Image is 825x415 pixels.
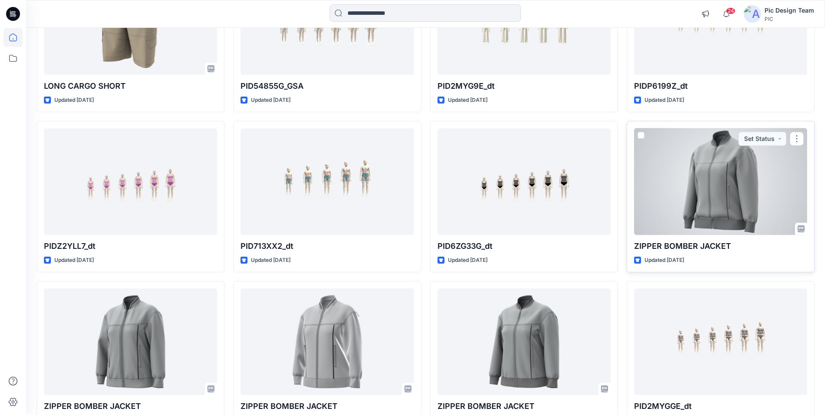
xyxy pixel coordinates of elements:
a: ZIPPER BOMBER JACKET [240,288,414,395]
p: Updated [DATE] [54,96,94,105]
p: PID6ZG33G_dt [438,240,611,252]
a: ZIPPER BOMBER JACKET [438,288,611,395]
img: avatar [744,5,761,23]
p: Updated [DATE] [251,256,291,265]
p: ZIPPER BOMBER JACKET [44,400,217,412]
a: PID713XX2_dt [240,128,414,235]
a: PID6ZG33G_dt [438,128,611,235]
div: Pic Design Team [765,5,814,16]
a: PID2MYGGE_dt [634,288,807,395]
p: Updated [DATE] [645,96,684,105]
p: Updated [DATE] [645,256,684,265]
p: Updated [DATE] [448,256,488,265]
p: PIDZ2YLL7_dt [44,240,217,252]
p: Updated [DATE] [251,96,291,105]
a: ZIPPER BOMBER JACKET [44,288,217,395]
p: PIDP6199Z_dt [634,80,807,92]
p: Updated [DATE] [54,256,94,265]
p: ZIPPER BOMBER JACKET [634,240,807,252]
div: PIC [765,16,814,22]
p: LONG CARGO SHORT [44,80,217,92]
p: ZIPPER BOMBER JACKET [438,400,611,412]
p: PID713XX2_dt [240,240,414,252]
p: Updated [DATE] [448,96,488,105]
a: ZIPPER BOMBER JACKET [634,128,807,235]
a: PIDZ2YLL7_dt [44,128,217,235]
p: PID54855G_GSA [240,80,414,92]
p: PID2MYGGE_dt [634,400,807,412]
p: PID2MYG9E_dt [438,80,611,92]
span: 24 [726,7,735,14]
p: ZIPPER BOMBER JACKET [240,400,414,412]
